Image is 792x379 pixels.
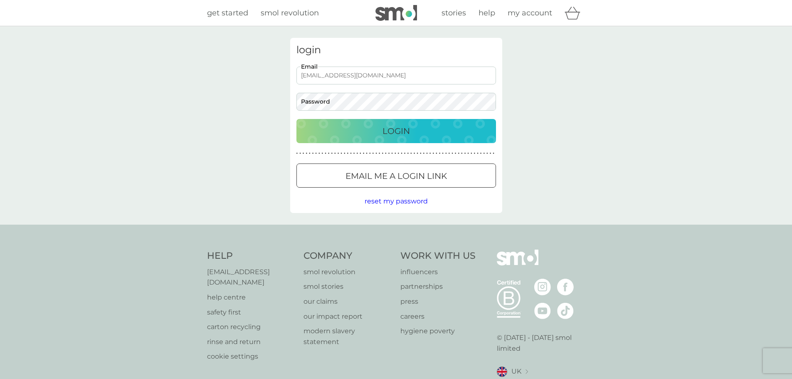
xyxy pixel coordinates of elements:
p: ● [467,151,469,156]
p: ● [429,151,431,156]
a: modern slavery statement [303,326,392,347]
a: our claims [303,296,392,307]
h3: login [296,44,496,56]
p: ● [410,151,412,156]
p: ● [407,151,409,156]
a: our impact report [303,311,392,322]
p: ● [373,151,374,156]
span: my account [508,8,552,17]
h4: Work With Us [400,250,476,263]
p: ● [404,151,406,156]
p: ● [388,151,390,156]
p: ● [360,151,361,156]
a: partnerships [400,281,476,292]
a: stories [442,7,466,19]
p: ● [363,151,365,156]
p: ● [442,151,444,156]
p: ● [452,151,453,156]
p: ● [382,151,383,156]
p: ● [306,151,307,156]
img: smol [497,250,538,278]
a: carton recycling [207,322,296,332]
p: ● [395,151,396,156]
p: Login [382,124,410,138]
p: ● [296,151,298,156]
a: influencers [400,267,476,277]
p: ● [375,151,377,156]
p: ● [331,151,333,156]
span: reset my password [365,197,428,205]
p: ● [369,151,371,156]
p: ● [334,151,336,156]
a: careers [400,311,476,322]
p: ● [423,151,425,156]
p: ● [458,151,459,156]
p: ● [455,151,456,156]
p: ● [318,151,320,156]
p: ● [398,151,400,156]
p: ● [309,151,311,156]
p: ● [480,151,482,156]
h4: Help [207,250,296,263]
a: help [479,7,495,19]
p: © [DATE] - [DATE] smol limited [497,332,585,354]
p: ● [436,151,437,156]
p: ● [464,151,466,156]
a: safety first [207,307,296,318]
p: ● [391,151,393,156]
img: visit the smol Facebook page [557,279,574,295]
p: ● [490,151,491,156]
p: ● [350,151,352,156]
span: get started [207,8,248,17]
p: ● [493,151,494,156]
a: smol revolution [303,267,392,277]
p: ● [445,151,447,156]
p: ● [356,151,358,156]
a: [EMAIL_ADDRESS][DOMAIN_NAME] [207,267,296,288]
h4: Company [303,250,392,263]
img: visit the smol Youtube page [534,302,551,319]
p: ● [417,151,418,156]
p: ● [486,151,488,156]
p: ● [315,151,317,156]
a: help centre [207,292,296,303]
span: UK [511,366,521,377]
a: cookie settings [207,351,296,362]
button: Login [296,119,496,143]
img: visit the smol Tiktok page [557,302,574,319]
p: Email me a login link [345,169,447,183]
img: visit the smol Instagram page [534,279,551,295]
p: ● [322,151,323,156]
span: stories [442,8,466,17]
a: hygiene poverty [400,326,476,337]
p: ● [303,151,304,156]
a: smol stories [303,281,392,292]
p: ● [325,151,326,156]
a: press [400,296,476,307]
p: ● [338,151,339,156]
p: ● [328,151,330,156]
a: smol revolution [261,7,319,19]
p: ● [366,151,368,156]
img: UK flag [497,367,507,377]
p: ● [340,151,342,156]
p: ● [474,151,476,156]
p: ● [439,151,441,156]
a: get started [207,7,248,19]
p: ● [483,151,485,156]
a: rinse and return [207,337,296,347]
img: select a new location [526,369,528,374]
p: ● [312,151,314,156]
p: ● [414,151,415,156]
